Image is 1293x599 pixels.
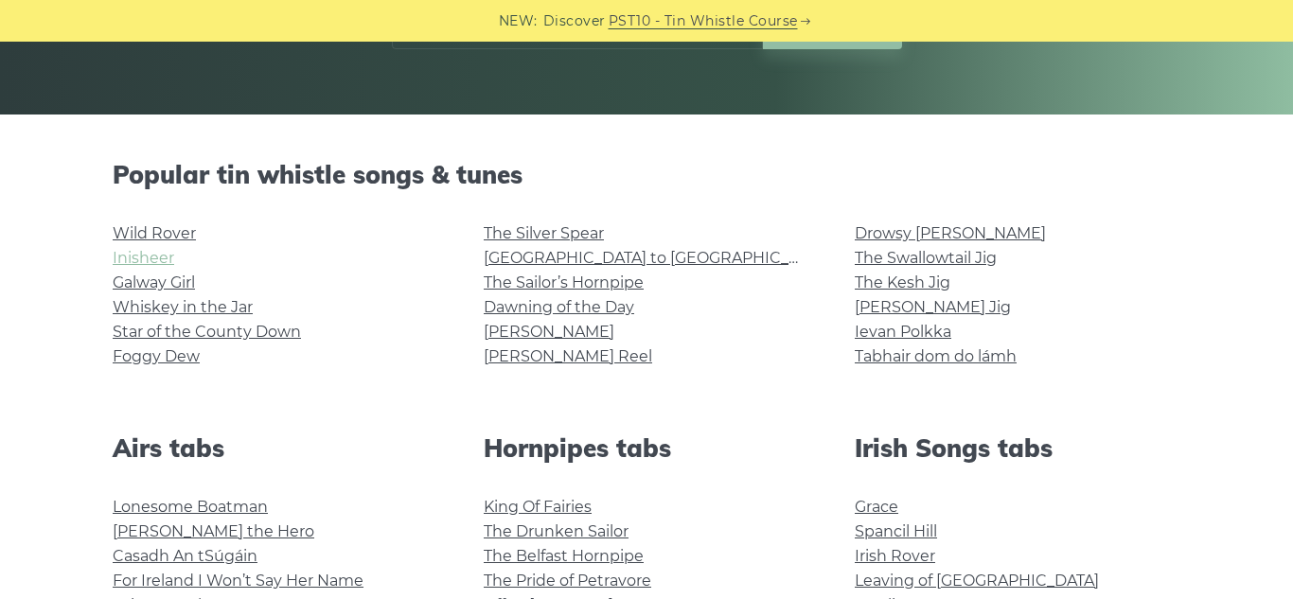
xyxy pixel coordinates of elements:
[855,433,1180,463] h2: Irish Songs tabs
[855,249,997,267] a: The Swallowtail Jig
[499,10,538,32] span: NEW:
[855,298,1011,316] a: [PERSON_NAME] Jig
[484,547,644,565] a: The Belfast Hornpipe
[855,522,937,540] a: Spancil Hill
[484,298,634,316] a: Dawning of the Day
[855,572,1099,590] a: Leaving of [GEOGRAPHIC_DATA]
[113,323,301,341] a: Star of the County Down
[484,522,629,540] a: The Drunken Sailor
[855,224,1046,242] a: Drowsy [PERSON_NAME]
[855,498,898,516] a: Grace
[855,323,951,341] a: Ievan Polkka
[113,522,314,540] a: [PERSON_NAME] the Hero
[113,224,196,242] a: Wild Rover
[484,572,651,590] a: The Pride of Petravore
[484,224,604,242] a: The Silver Spear
[113,347,200,365] a: Foggy Dew
[855,273,950,291] a: The Kesh Jig
[484,249,833,267] a: [GEOGRAPHIC_DATA] to [GEOGRAPHIC_DATA]
[484,323,614,341] a: [PERSON_NAME]
[113,498,268,516] a: Lonesome Boatman
[484,347,652,365] a: [PERSON_NAME] Reel
[484,433,809,463] h2: Hornpipes tabs
[113,572,363,590] a: For Ireland I Won’t Say Her Name
[113,273,195,291] a: Galway Girl
[543,10,606,32] span: Discover
[113,433,438,463] h2: Airs tabs
[484,498,592,516] a: King Of Fairies
[113,547,257,565] a: Casadh An tSúgáin
[609,10,798,32] a: PST10 - Tin Whistle Course
[484,273,644,291] a: The Sailor’s Hornpipe
[855,347,1017,365] a: Tabhair dom do lámh
[855,547,935,565] a: Irish Rover
[113,160,1180,189] h2: Popular tin whistle songs & tunes
[113,249,174,267] a: Inisheer
[113,298,253,316] a: Whiskey in the Jar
